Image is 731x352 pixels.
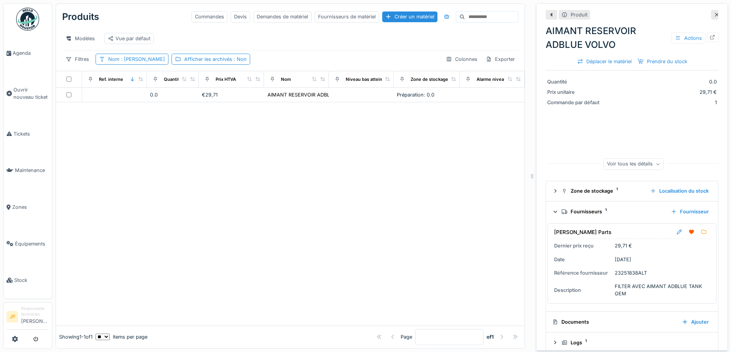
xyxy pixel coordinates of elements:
img: Badge_color-CXgf-gQk.svg [16,8,39,31]
div: Zone de stockage [561,187,644,195]
div: Fournisseurs [561,208,665,215]
div: Déplacer le matériel [574,56,635,67]
div: 29,71 € [615,242,632,249]
span: : [PERSON_NAME] [119,56,165,62]
span: Tickets [13,130,49,138]
div: Créer un matériel [382,11,437,22]
div: Documents [552,318,676,326]
div: Commandes [191,11,228,22]
div: Niveau bas atteint ? [346,76,387,83]
div: Exporter [482,54,518,65]
div: Logs [561,339,709,346]
span: Stock [14,277,49,284]
div: Voir tous les détails [604,159,664,170]
div: Date [554,256,612,263]
a: Maintenance [3,152,52,189]
li: [PERSON_NAME] [21,306,49,328]
div: Modèles [62,33,98,44]
span: Zones [12,203,49,211]
span: : Non [232,56,247,62]
div: 0.0 [608,78,717,85]
span: Équipements [15,240,49,247]
div: Nom [281,76,291,83]
span: Maintenance [15,167,49,174]
div: FILTER AVEC AIMANT ADBLUE TANK OEM [615,283,710,297]
a: Zones [3,189,52,226]
li: JP [7,311,18,323]
a: Tickets [3,116,52,152]
summary: DocumentsAjouter [549,315,715,329]
div: Commande par défaut [547,99,605,106]
a: JP Responsable technicien[PERSON_NAME] [7,306,49,330]
div: 23251838ALT [615,269,647,277]
div: Demandes de matériel [253,11,312,22]
div: Afficher les archivés [184,56,247,63]
a: Ouvrir nouveau ticket [3,72,52,116]
div: Ajouter [679,317,712,327]
div: Prix unitaire [547,88,605,96]
span: Ouvrir nouveau ticket [13,86,49,101]
div: 1 [608,99,717,106]
div: AIMANT RESERVOIR ADBLUE VOLVO [546,24,718,52]
div: Quantité [547,78,605,85]
div: Showing 1 - 1 of 1 [59,333,92,341]
div: Filtres [62,54,92,65]
div: 29,71 € [608,88,717,96]
div: Devis [231,11,250,22]
div: Quantité [164,76,182,83]
div: Produit [571,11,587,18]
div: Référence fournisseur [554,269,612,277]
div: 0.0 [150,91,196,98]
div: Vue par défaut [108,35,150,42]
div: Dernier prix reçu [554,242,612,249]
div: Fournisseur [668,206,712,217]
span: Préparation: 0.0 [397,92,434,98]
div: Responsable technicien [21,306,49,318]
div: Localisation du stock [647,186,712,196]
summary: Fournisseurs1Fournisseur [549,205,715,219]
div: Alarme niveau bas [477,76,515,83]
span: Agenda [13,49,49,57]
div: Actions [672,33,705,44]
div: [DATE] [615,256,631,263]
div: [PERSON_NAME] Parts [554,228,611,236]
summary: Zone de stockage1Localisation du stock [549,184,715,198]
summary: Logs1 [549,336,715,350]
div: Colonnes [442,54,481,65]
div: Ref. interne [99,76,123,83]
a: Stock [3,262,52,299]
div: €29,71 [202,91,261,98]
div: Page [401,333,412,341]
div: Zone de stockage [411,76,448,83]
div: items per page [96,333,147,341]
div: Description [554,287,612,294]
a: Équipements [3,226,52,262]
div: Prendre du stock [635,56,690,67]
div: Prix HTVA [216,76,236,83]
div: AIMANT RESERVOIR ADBLUE VOLVO [267,91,355,98]
div: Fournisseurs de matériel [315,11,379,22]
a: Agenda [3,35,52,72]
div: Produits [62,7,99,27]
div: Nom [108,56,165,63]
strong: of 1 [487,333,494,341]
